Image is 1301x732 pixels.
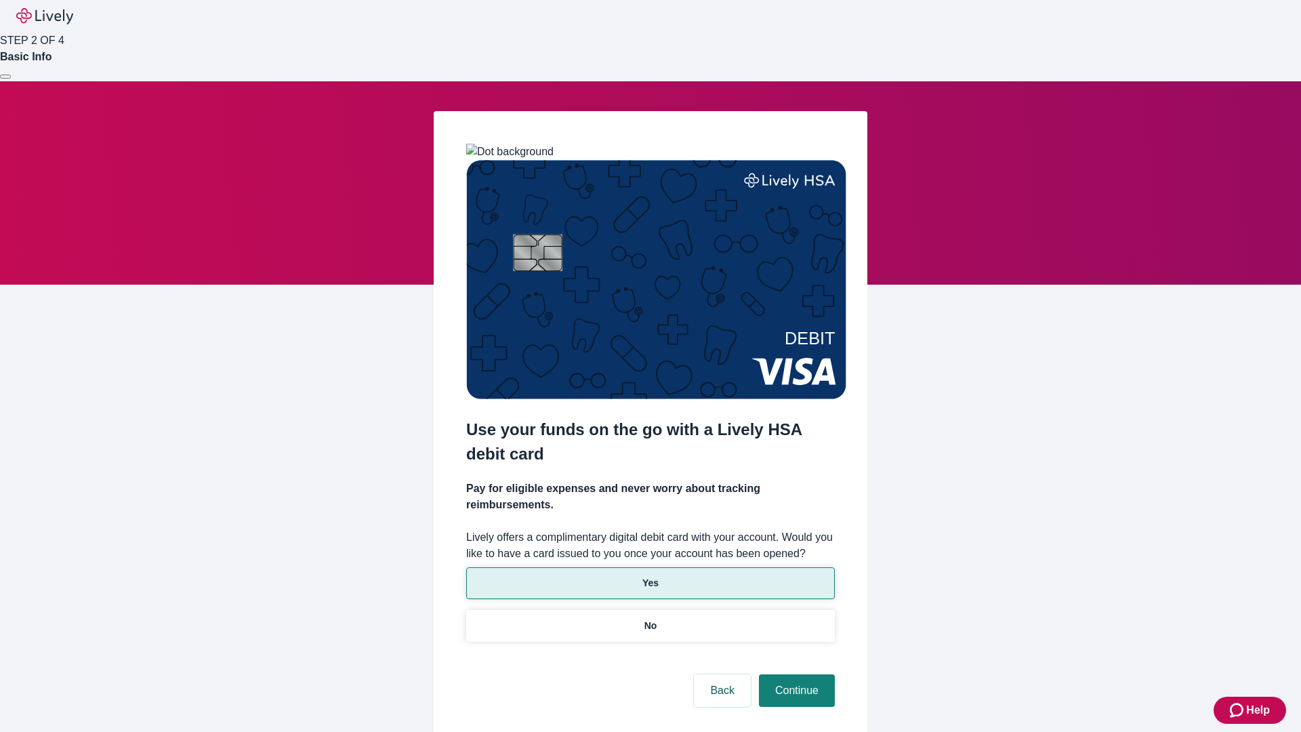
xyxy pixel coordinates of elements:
[466,529,835,562] label: Lively offers a complimentary digital debit card with your account. Would you like to have a card...
[466,567,835,599] button: Yes
[759,674,835,707] button: Continue
[1230,702,1246,718] svg: Zendesk support icon
[466,418,835,466] h2: Use your funds on the go with a Lively HSA debit card
[466,144,554,160] img: Dot background
[466,610,835,642] button: No
[466,481,835,513] h4: Pay for eligible expenses and never worry about tracking reimbursements.
[1246,702,1270,718] span: Help
[642,576,659,590] p: Yes
[16,8,73,24] img: Lively
[644,619,657,633] p: No
[694,674,751,707] button: Back
[466,160,846,399] img: Debit card
[1214,697,1286,724] button: Zendesk support iconHelp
